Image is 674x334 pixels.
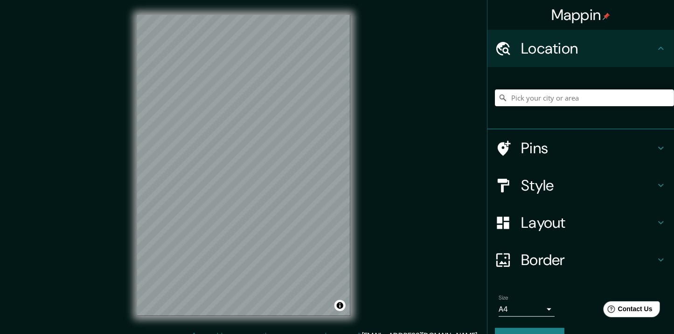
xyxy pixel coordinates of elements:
button: Toggle attribution [334,300,346,311]
label: Size [499,294,508,302]
h4: Mappin [551,6,611,24]
canvas: Map [137,15,350,316]
div: Style [487,167,674,204]
iframe: Help widget launcher [591,298,664,324]
h4: Border [521,251,655,269]
h4: Location [521,39,655,58]
div: Location [487,30,674,67]
div: Pins [487,130,674,167]
div: Border [487,241,674,279]
input: Pick your city or area [495,89,674,106]
h4: Layout [521,213,655,232]
div: A4 [499,302,555,317]
div: Layout [487,204,674,241]
h4: Style [521,176,655,195]
h4: Pins [521,139,655,157]
img: pin-icon.png [603,13,610,20]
